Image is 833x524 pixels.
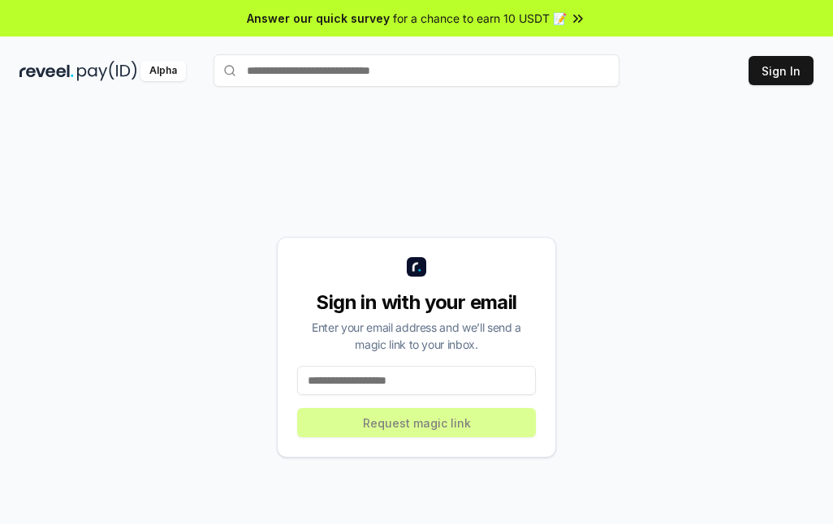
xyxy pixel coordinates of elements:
div: Sign in with your email [297,290,536,316]
img: logo_small [407,257,426,277]
button: Sign In [749,56,814,85]
span: for a chance to earn 10 USDT 📝 [393,10,567,27]
div: Alpha [140,61,186,81]
img: reveel_dark [19,61,74,81]
span: Answer our quick survey [247,10,390,27]
img: pay_id [77,61,137,81]
div: Enter your email address and we’ll send a magic link to your inbox. [297,319,536,353]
